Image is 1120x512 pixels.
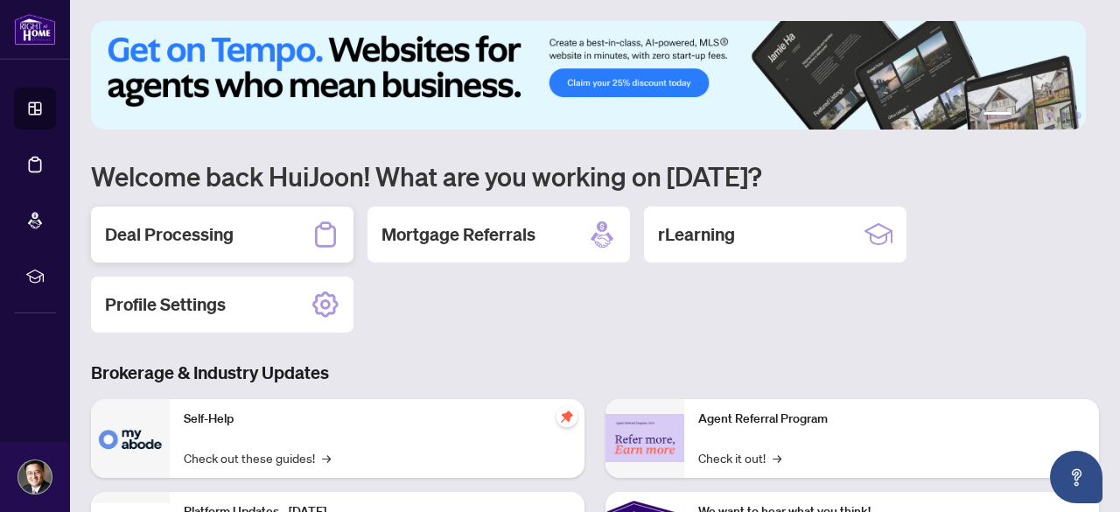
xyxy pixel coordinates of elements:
button: Open asap [1050,451,1102,503]
button: 1 [983,112,1011,119]
h1: Welcome back HuiJoon! What are you working on [DATE]? [91,159,1099,193]
h2: Mortgage Referrals [381,222,535,247]
button: 5 [1060,112,1067,119]
img: logo [14,13,56,46]
button: 4 [1046,112,1053,119]
p: Self-Help [184,410,570,429]
span: → [773,448,781,467]
h2: Profile Settings [105,292,226,317]
img: Agent Referral Program [605,414,684,462]
a: Check it out!→ [698,448,781,467]
img: Self-Help [91,399,170,478]
button: 6 [1074,112,1081,119]
span: → [322,448,331,467]
span: pushpin [556,406,577,427]
img: Profile Icon [18,460,52,494]
h3: Brokerage & Industry Updates [91,361,1099,385]
h2: Deal Processing [105,222,234,247]
button: 3 [1032,112,1039,119]
p: Agent Referral Program [698,410,1085,429]
a: Check out these guides!→ [184,448,331,467]
img: Slide 0 [91,21,1086,130]
h2: rLearning [658,222,735,247]
button: 2 [1018,112,1025,119]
